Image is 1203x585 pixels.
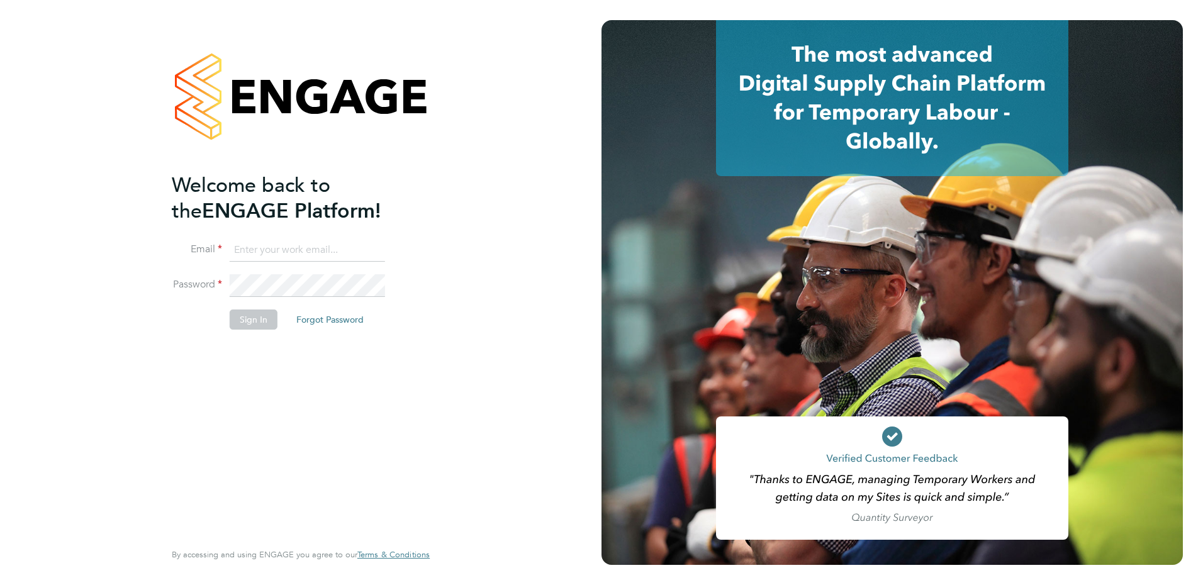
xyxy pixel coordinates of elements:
input: Enter your work email... [230,239,385,262]
span: By accessing and using ENGAGE you agree to our [172,549,430,560]
span: Terms & Conditions [357,549,430,560]
button: Sign In [230,309,277,330]
span: Welcome back to the [172,173,330,223]
label: Password [172,278,222,291]
label: Email [172,243,222,256]
a: Terms & Conditions [357,550,430,560]
button: Forgot Password [286,309,374,330]
h2: ENGAGE Platform! [172,172,417,224]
